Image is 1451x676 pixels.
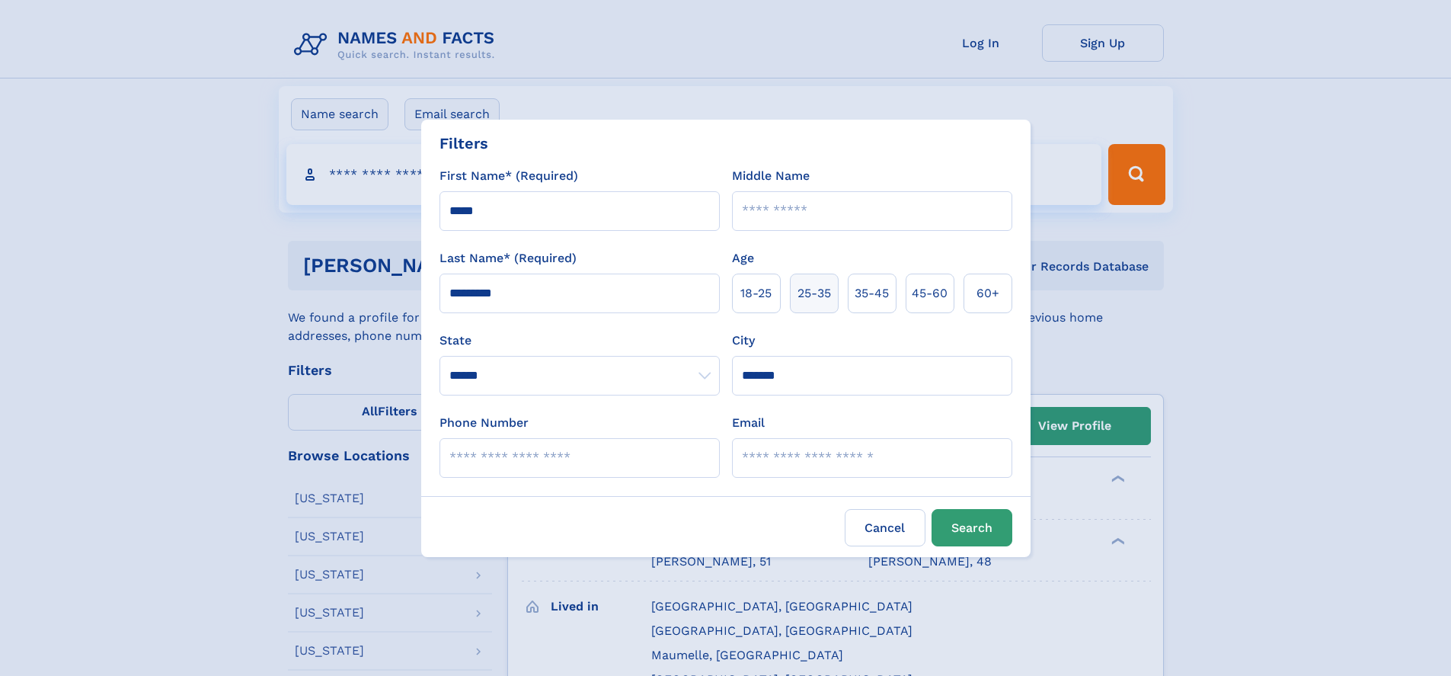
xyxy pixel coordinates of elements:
label: Phone Number [439,414,529,432]
label: Last Name* (Required) [439,249,577,268]
label: Cancel [845,509,925,546]
label: City [732,332,755,350]
span: 35‑45 [855,284,889,303]
label: Middle Name [732,167,810,185]
div: Filters [439,132,488,155]
label: Email [732,414,765,432]
span: 18‑25 [740,284,772,303]
label: Age [732,249,754,268]
button: Search [932,509,1012,546]
span: 45‑60 [912,284,948,303]
span: 60+ [976,284,999,303]
label: First Name* (Required) [439,167,578,185]
label: State [439,332,720,350]
span: 25‑35 [797,284,831,303]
